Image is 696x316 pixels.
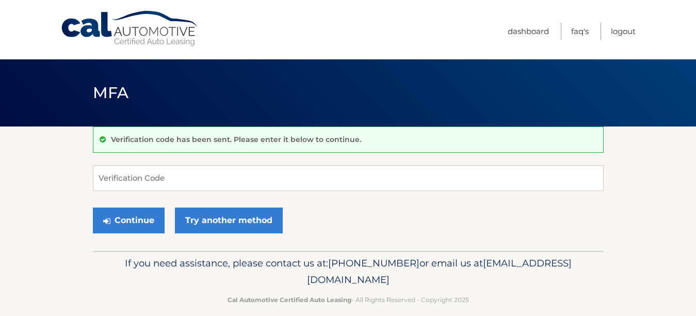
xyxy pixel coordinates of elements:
span: [PHONE_NUMBER] [328,257,419,269]
input: Verification Code [93,165,604,191]
strong: Cal Automotive Certified Auto Leasing [228,296,351,304]
p: Verification code has been sent. Please enter it below to continue. [111,135,361,144]
p: If you need assistance, please contact us at: or email us at [100,255,597,288]
a: FAQ's [571,23,589,40]
span: MFA [93,83,129,102]
a: Try another method [175,208,283,233]
span: [EMAIL_ADDRESS][DOMAIN_NAME] [307,257,572,286]
a: Dashboard [508,23,549,40]
p: - All Rights Reserved - Copyright 2025 [100,294,597,305]
a: Logout [611,23,636,40]
a: Cal Automotive [60,10,200,47]
button: Continue [93,208,165,233]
